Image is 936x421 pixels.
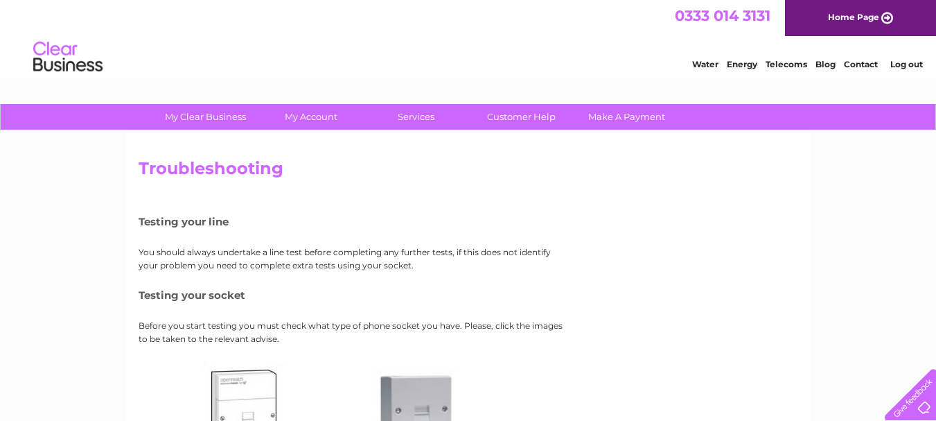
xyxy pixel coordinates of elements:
h5: Testing your socket [139,289,568,301]
div: Clear Business is a trading name of Verastar Limited (registered in [GEOGRAPHIC_DATA] No. 3667643... [141,8,796,67]
img: logo.png [33,36,103,78]
a: Services [359,104,473,130]
a: 0333 014 3131 [675,7,770,24]
h2: Troubleshooting [139,159,798,185]
a: Energy [727,59,757,69]
a: Make A Payment [569,104,684,130]
p: Before you start testing you must check what type of phone socket you have. Please, click the ima... [139,319,568,345]
a: Water [692,59,718,69]
a: Telecoms [766,59,807,69]
a: My Account [254,104,368,130]
a: My Clear Business [148,104,263,130]
a: Contact [844,59,878,69]
h5: Testing your line [139,216,568,227]
p: You should always undertake a line test before completing any further tests, if this does not ide... [139,246,568,272]
a: Log out [890,59,923,69]
a: Customer Help [464,104,579,130]
a: Blog [815,59,836,69]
